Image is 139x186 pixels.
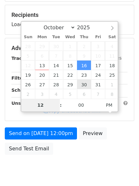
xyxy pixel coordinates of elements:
[77,70,91,80] span: October 23, 2025
[21,61,35,70] span: October 12, 2025
[63,61,77,70] span: October 15, 2025
[105,89,119,99] span: November 8, 2025
[21,35,35,39] span: Sun
[49,35,63,39] span: Tue
[43,108,100,114] a: Copy unsubscribe link
[11,11,128,28] div: Loading...
[35,89,49,99] span: November 3, 2025
[105,35,119,39] span: Sat
[63,89,77,99] span: November 5, 2025
[49,51,63,61] span: October 7, 2025
[11,101,43,106] strong: Unsubscribe
[105,41,119,51] span: October 4, 2025
[77,61,91,70] span: October 16, 2025
[11,75,28,81] strong: Filters
[49,70,63,80] span: October 21, 2025
[105,51,119,61] span: October 11, 2025
[91,70,105,80] span: October 24, 2025
[11,88,34,93] strong: Schedule
[35,70,49,80] span: October 20, 2025
[62,99,101,111] input: Minute
[91,80,105,89] span: October 31, 2025
[91,51,105,61] span: October 10, 2025
[49,80,63,89] span: October 28, 2025
[77,35,91,39] span: Thu
[63,80,77,89] span: October 29, 2025
[63,41,77,51] span: October 1, 2025
[35,41,49,51] span: September 29, 2025
[21,70,35,80] span: October 19, 2025
[63,35,77,39] span: Wed
[91,35,105,39] span: Fri
[11,45,128,52] h5: Advanced
[77,51,91,61] span: October 9, 2025
[49,41,63,51] span: September 30, 2025
[77,80,91,89] span: October 30, 2025
[105,61,119,70] span: October 18, 2025
[49,89,63,99] span: November 4, 2025
[105,70,119,80] span: October 25, 2025
[63,51,77,61] span: October 8, 2025
[5,127,77,139] a: Send on [DATE] 12:00pm
[75,25,98,31] input: Year
[77,89,91,99] span: November 6, 2025
[35,35,49,39] span: Mon
[60,99,62,111] span: :
[21,51,35,61] span: October 5, 2025
[11,11,128,18] h5: Recipients
[35,51,49,61] span: October 6, 2025
[77,41,91,51] span: October 2, 2025
[91,41,105,51] span: October 3, 2025
[21,41,35,51] span: September 28, 2025
[105,80,119,89] span: November 1, 2025
[35,61,49,70] span: October 13, 2025
[91,89,105,99] span: November 7, 2025
[63,70,77,80] span: October 22, 2025
[21,99,60,111] input: Hour
[101,99,118,111] span: Click to toggle
[79,127,107,139] a: Preview
[91,61,105,70] span: October 17, 2025
[107,155,139,186] iframe: Chat Widget
[35,80,49,89] span: October 27, 2025
[5,143,53,155] a: Send Test Email
[21,80,35,89] span: October 26, 2025
[49,61,63,70] span: October 14, 2025
[21,89,35,99] span: November 2, 2025
[11,56,33,61] strong: Tracking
